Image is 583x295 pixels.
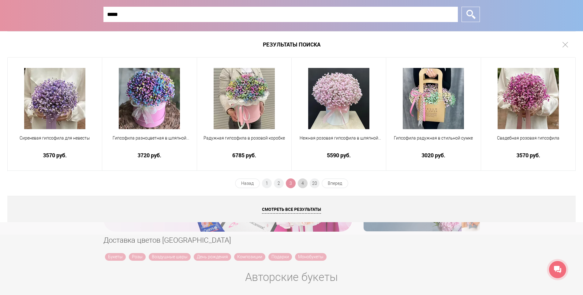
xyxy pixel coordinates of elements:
span: Сиреневая гипсофила для невесты [12,135,98,141]
a: 3570 руб. [485,152,571,159]
a: Свадебная розовая гипсофила [485,135,571,148]
a: Гипсофила радужная в стильной сумке [390,135,476,148]
a: Назад [235,178,260,188]
span: Нежная розовая гипсофила в шляпной коробке [296,135,382,141]
a: 3020 руб. [390,152,476,159]
a: 3570 руб. [12,152,98,159]
img: Свадебная розовая гипсофила [498,68,559,129]
span: Смотреть все результаты [262,206,321,214]
a: 1 [262,178,272,188]
h1: Результаты поиска [7,31,576,58]
a: 2 [274,178,284,188]
span: 3 [286,178,296,188]
a: Сиреневая гипсофила для невесты [12,135,98,148]
a: 3720 руб. [106,152,192,159]
a: Вперед [322,178,348,188]
img: Сиреневая гипсофила для невесты [24,68,85,129]
a: 20 [310,178,320,188]
img: Гипсофила разноцветная в шляпной коробке [119,68,180,129]
img: Нежная розовая гипсофила в шляпной коробке [308,68,369,129]
img: Гипсофила радужная в стильной сумке [403,68,464,129]
span: Гипсофила радужная в стильной сумке [390,135,476,141]
img: Радужная гипсофила в розовой коробке [214,68,275,129]
a: Смотреть все результаты [7,196,576,222]
a: Радужная гипсофила в розовой коробке [201,135,287,148]
a: 5590 руб. [296,152,382,159]
a: Нежная розовая гипсофила в шляпной коробке [296,135,382,148]
a: 4 [298,178,308,188]
span: Свадебная розовая гипсофила [485,135,571,141]
a: Гипсофила разноцветная в шляпной коробке [106,135,192,148]
a: 6785 руб. [201,152,287,159]
span: Радужная гипсофила в розовой коробке [201,135,287,141]
span: Гипсофила разноцветная в шляпной коробке [106,135,192,141]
